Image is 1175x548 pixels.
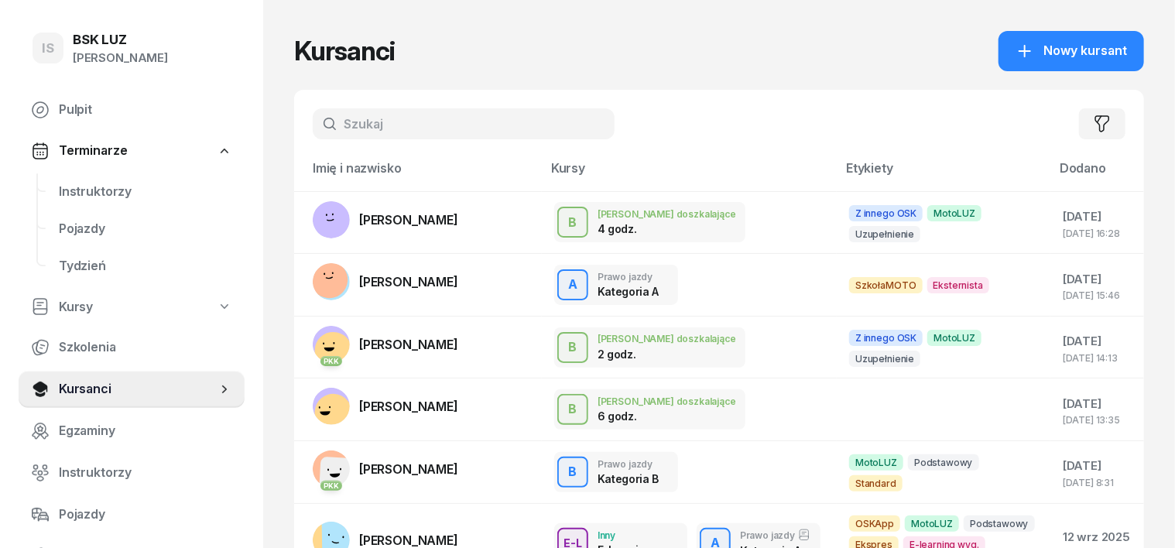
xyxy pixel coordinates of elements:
div: [DATE] [1063,331,1132,351]
span: Eksternista [927,277,989,293]
span: [PERSON_NAME] [359,399,458,414]
span: Instruktorzy [59,463,232,483]
a: Pojazdy [19,496,245,533]
button: B [557,207,588,238]
div: B [563,334,584,361]
a: Egzaminy [19,413,245,450]
div: Inny [598,530,678,540]
span: [PERSON_NAME] [359,337,458,352]
div: [DATE] 16:28 [1063,228,1132,238]
span: Z innego OSK [849,205,923,221]
button: B [557,332,588,363]
span: IS [42,42,54,55]
div: BSK LUZ [73,33,168,46]
div: [DATE] [1063,207,1132,227]
div: 2 godz. [598,348,678,361]
button: A [557,269,588,300]
div: [DATE] [1063,456,1132,476]
span: [PERSON_NAME] [359,212,458,228]
span: Z innego OSK [849,330,923,346]
a: [PERSON_NAME] [313,388,458,425]
span: Pojazdy [59,505,232,525]
th: Kursy [542,158,837,191]
div: [DATE] 13:35 [1063,415,1132,425]
th: Imię i nazwisko [294,158,542,191]
span: Kursy [59,297,93,317]
h1: Kursanci [294,37,395,65]
div: Prawo jazdy [598,272,659,282]
div: [PERSON_NAME] doszkalające [598,334,736,344]
a: Pulpit [19,91,245,128]
button: B [557,394,588,425]
div: [DATE] [1063,394,1132,414]
span: Kursanci [59,379,217,399]
input: Szukaj [313,108,615,139]
span: Nowy kursant [1043,41,1127,61]
div: 6 godz. [598,409,678,423]
span: Uzupełnienie [849,351,920,367]
span: Podstawowy [964,515,1034,532]
span: Standard [849,475,903,491]
a: Szkolenia [19,329,245,366]
a: Terminarze [19,133,245,169]
span: Instruktorzy [59,182,232,202]
a: Kursanci [19,371,245,408]
span: Pulpit [59,100,232,120]
a: PKK[PERSON_NAME] [313,326,458,363]
div: Prawo jazdy [598,459,659,469]
span: MotoLUZ [927,205,981,221]
div: B [563,210,584,236]
div: 4 godz. [598,222,678,235]
a: [PERSON_NAME] [313,263,458,300]
div: [DATE] 15:46 [1063,290,1132,300]
button: Nowy kursant [999,31,1144,71]
div: A [562,272,584,298]
div: [DATE] 8:31 [1063,478,1132,488]
div: [PERSON_NAME] doszkalające [598,396,736,406]
a: Kursy [19,289,245,325]
div: [PERSON_NAME] doszkalające [598,209,736,219]
span: Egzaminy [59,421,232,441]
span: MotoLUZ [849,454,903,471]
div: [DATE] [1063,269,1132,289]
a: Instruktorzy [46,173,245,211]
th: Etykiety [837,158,1050,191]
div: PKK [320,481,343,491]
div: Kategoria B [598,472,659,485]
span: Pojazdy [59,219,232,239]
a: Tydzień [46,248,245,285]
th: Dodano [1050,158,1144,191]
div: 12 wrz 2025 [1063,527,1132,547]
span: SzkołaMOTO [849,277,922,293]
span: MotoLUZ [927,330,981,346]
a: [PERSON_NAME] [313,201,458,238]
span: Szkolenia [59,337,232,358]
span: Tydzień [59,256,232,276]
div: B [563,396,584,423]
span: MotoLUZ [905,515,959,532]
span: [PERSON_NAME] [359,461,458,477]
button: B [557,457,588,488]
div: Prawo jazdy [740,529,810,541]
div: [PERSON_NAME] [73,48,168,68]
span: Uzupełnienie [849,226,920,242]
div: PKK [320,356,343,366]
span: Terminarze [59,141,127,161]
a: Instruktorzy [19,454,245,491]
span: Podstawowy [908,454,978,471]
span: OSKApp [849,515,900,532]
div: [DATE] 14:13 [1063,353,1132,363]
a: PKK[PERSON_NAME] [313,450,458,488]
div: Kategoria A [598,285,659,298]
span: [PERSON_NAME] [359,274,458,289]
a: Pojazdy [46,211,245,248]
div: B [563,459,584,485]
span: [PERSON_NAME] [359,533,458,548]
